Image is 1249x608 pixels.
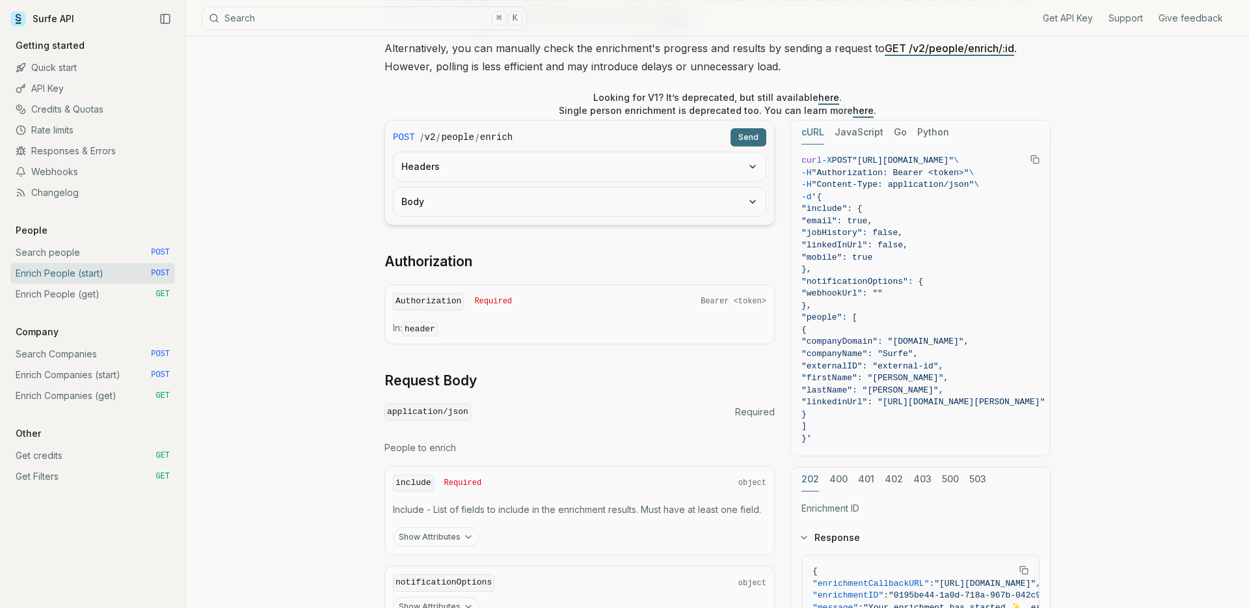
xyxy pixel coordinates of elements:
span: "notificationOptions": { [801,277,923,286]
button: 500 [942,467,959,491]
span: : [929,579,934,588]
span: "companyDomain": "[DOMAIN_NAME]", [801,337,969,346]
button: 403 [913,467,932,491]
code: enrich [480,131,513,144]
span: object [738,478,766,488]
span: { [813,566,818,576]
button: Send [731,128,766,146]
p: Company [10,325,64,339]
span: / [420,131,423,144]
a: Credits & Quotas [10,99,175,120]
span: / [476,131,479,144]
span: "linkedinUrl": "[URL][DOMAIN_NAME][PERSON_NAME]" [801,397,1045,407]
span: "Content-Type: application/json" [812,180,974,189]
span: "[URL][DOMAIN_NAME]" [852,156,954,165]
span: "0195be44-1a0d-718a-967b-042c9d17ffd7" [889,590,1081,600]
p: Other [10,427,46,440]
a: here [818,92,839,103]
span: GET [155,391,170,401]
a: API Key [10,78,175,99]
span: Required [444,478,482,488]
button: Python [917,120,949,145]
span: "enrichmentID" [813,590,883,600]
span: , [1036,579,1041,588]
a: Webhooks [10,161,175,182]
button: 400 [829,467,848,491]
span: "companyName": "Surfe", [801,349,918,359]
span: POST [151,349,170,359]
button: cURL [801,120,824,145]
span: "firstName": "[PERSON_NAME]", [801,373,948,383]
button: Go [894,120,907,145]
a: Get Filters GET [10,466,175,487]
p: Getting started [10,39,90,52]
code: v2 [425,131,436,144]
span: Required [474,296,512,307]
a: Enrich Companies (start) POST [10,365,175,385]
span: / [436,131,440,144]
button: Copy Text [1025,150,1045,169]
span: '{ [812,192,822,202]
span: -H [801,168,812,178]
button: Show Attributes [393,527,479,547]
span: "mobile": true [801,253,872,262]
button: Response [791,521,1050,555]
span: \ [954,156,959,165]
span: POST [151,268,170,279]
p: Include - List of fields to include in the enrichment results. Must have at least one field. [393,503,766,516]
span: "include": { [801,204,863,214]
button: 202 [801,467,819,491]
span: Required [735,406,775,419]
a: here [853,105,874,116]
p: People to enrich [384,441,775,454]
a: Enrich People (start) POST [10,263,175,284]
span: "externalID": "external-id", [801,361,943,371]
a: Enrich Companies (get) GET [10,385,175,406]
button: 401 [858,467,874,491]
span: \ [969,168,974,178]
span: curl [801,156,822,165]
a: Give feedback [1159,12,1223,25]
span: { [801,325,807,335]
span: "Authorization: Bearer <token>" [812,168,969,178]
code: Authorization [393,293,464,311]
span: "linkedInUrl": false, [801,240,908,250]
span: "[URL][DOMAIN_NAME]" [934,579,1036,588]
a: Responses & Errors [10,141,175,161]
span: object [738,578,766,588]
span: "webhookUrl": "" [801,288,883,298]
code: header [402,322,438,337]
span: POST [393,131,415,144]
span: "people": [ [801,312,857,322]
a: Surfe API [10,9,74,29]
span: GET [155,450,170,461]
button: Search⌘K [202,7,527,30]
span: -H [801,180,812,189]
span: ] [801,421,807,431]
button: 503 [969,467,986,491]
span: "enrichmentCallbackURL" [813,579,929,588]
p: In: [393,322,766,336]
span: Bearer <token> [701,296,766,307]
span: -X [822,156,832,165]
span: GET [155,471,170,482]
span: \ [974,180,979,189]
button: Headers [394,152,766,181]
a: GET /v2/people/enrich/:id [885,42,1014,55]
span: }' [801,434,812,443]
span: } [801,409,807,419]
a: Support [1108,12,1143,25]
code: include [393,475,434,492]
button: Copy Text [1014,560,1034,580]
p: Alternatively, you can manually check the enrichment's progress and results by sending a request ... [384,39,1051,76]
p: Enrichment ID [801,502,1040,515]
a: Get API Key [1043,12,1093,25]
a: Authorization [384,253,472,271]
a: Quick start [10,57,175,78]
a: Get credits GET [10,445,175,466]
a: Changelog [10,182,175,203]
span: : [883,590,889,600]
button: Body [394,187,766,216]
span: "jobHistory": false, [801,228,903,238]
code: notificationOptions [393,574,494,592]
